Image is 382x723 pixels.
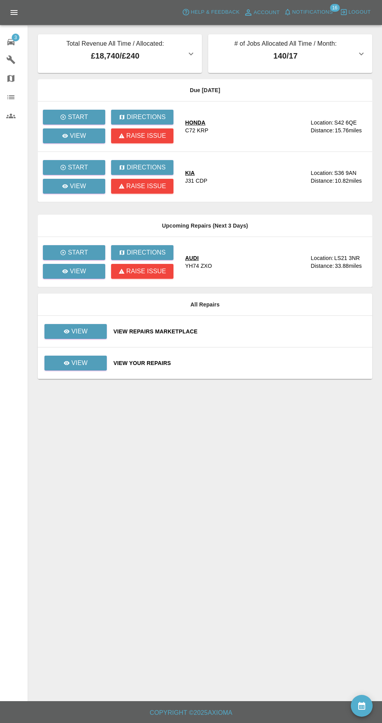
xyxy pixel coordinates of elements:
[70,182,86,191] p: View
[113,359,366,367] a: View Your Repairs
[68,112,88,122] p: Start
[43,110,105,125] button: Start
[113,328,366,335] a: View Repairs Marketplace
[111,179,173,194] button: Raise issue
[338,6,373,18] button: Logout
[335,177,366,185] div: 10.82 miles
[254,8,280,17] span: Account
[38,79,372,102] th: Due [DATE]
[351,695,373,717] button: availability
[185,126,208,134] div: C72 KRP
[311,169,366,185] a: Location:S36 9ANDistance:10.82miles
[334,254,360,262] div: LS21 3NR
[185,169,304,185] a: KIAJ31 CDP
[44,360,107,366] a: View
[111,245,173,260] button: Directions
[44,50,186,62] p: £18,740 / £240
[43,160,105,175] button: Start
[111,264,173,279] button: Raise issue
[214,50,357,62] p: 140 / 17
[70,267,86,276] p: View
[68,248,88,257] p: Start
[71,358,88,368] p: View
[311,119,333,126] div: Location:
[185,119,208,126] div: HONDA
[185,177,207,185] div: J31 CDP
[111,128,173,143] button: Raise issue
[208,34,372,73] button: # of Jobs Allocated All Time / Month:140/17
[214,39,357,50] p: # of Jobs Allocated All Time / Month:
[311,254,333,262] div: Location:
[127,163,166,172] p: Directions
[111,160,173,175] button: Directions
[12,34,19,41] span: 3
[311,119,366,134] a: Location:S42 6QEDistance:15.76miles
[68,163,88,172] p: Start
[43,264,105,279] a: View
[44,356,107,370] a: View
[185,254,212,262] div: AUDI
[311,126,334,134] div: Distance:
[43,245,105,260] button: Start
[38,294,372,316] th: All Repairs
[282,6,335,18] button: Notifications
[185,119,304,134] a: HONDAC72 KRP
[111,110,173,125] button: Directions
[311,177,334,185] div: Distance:
[330,4,340,12] span: 16
[191,8,239,17] span: Help & Feedback
[43,128,105,143] a: View
[335,126,366,134] div: 15.76 miles
[126,182,166,191] p: Raise issue
[44,328,107,334] a: View
[311,262,334,270] div: Distance:
[292,8,333,17] span: Notifications
[311,169,333,177] div: Location:
[38,215,372,237] th: Upcoming Repairs (Next 3 Days)
[334,169,356,177] div: S36 9AN
[185,169,207,177] div: KIA
[348,8,371,17] span: Logout
[6,707,376,718] h6: Copyright © 2025 Axioma
[44,324,107,339] a: View
[71,327,88,336] p: View
[43,179,105,194] a: View
[335,262,366,270] div: 33.88 miles
[5,3,23,22] button: Open drawer
[44,39,186,50] p: Total Revenue All Time / Allocated:
[127,112,166,122] p: Directions
[185,262,212,270] div: YH74 ZXO
[70,131,86,141] p: View
[126,267,166,276] p: Raise issue
[126,131,166,141] p: Raise issue
[180,6,241,18] button: Help & Feedback
[242,6,282,19] a: Account
[38,34,202,73] button: Total Revenue All Time / Allocated:£18,740/£240
[334,119,357,126] div: S42 6QE
[311,254,366,270] a: Location:LS21 3NRDistance:33.88miles
[127,248,166,257] p: Directions
[185,254,304,270] a: AUDIYH74 ZXO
